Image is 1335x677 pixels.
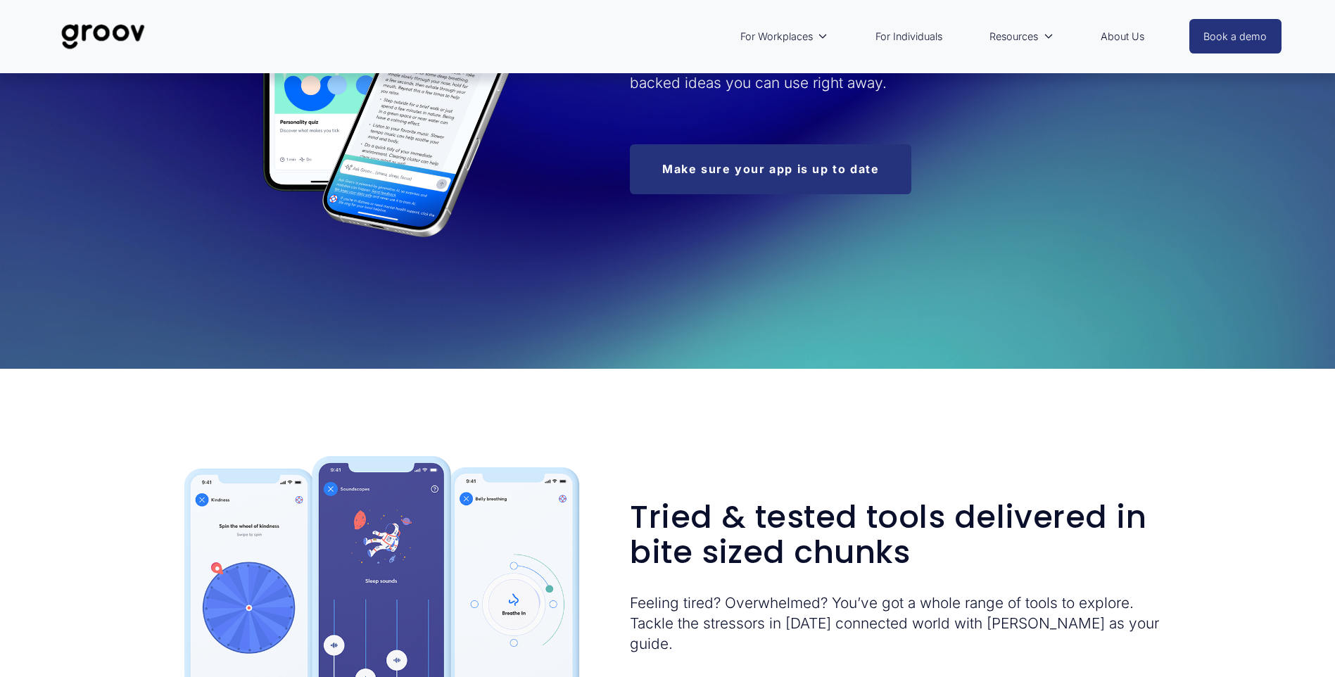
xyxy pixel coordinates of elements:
a: folder dropdown [733,20,835,53]
a: Book a demo [1189,19,1282,53]
img: Groov | Unlock Human Potential at Work and in Life [53,13,153,60]
span: For Workplaces [740,27,813,46]
a: For Individuals [868,20,949,53]
p: Feeling tired? Overwhelmed? You’ve got a whole range of tools to explore. Tackle the stressors in... [630,593,1159,654]
a: About Us [1094,20,1151,53]
span: Resources [989,27,1038,46]
h2: Tried & tested tools delivered in bite sized chunks [630,500,1159,570]
a: Make sure your app is up to date [630,144,911,194]
a: folder dropdown [982,20,1061,53]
